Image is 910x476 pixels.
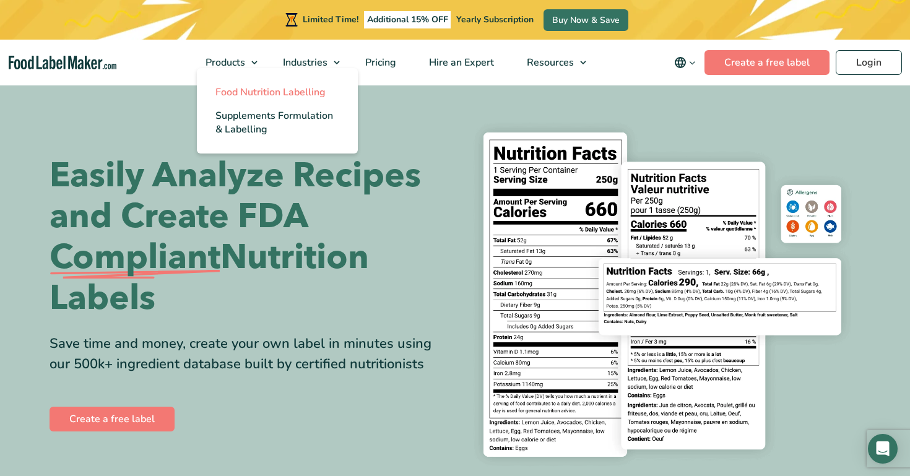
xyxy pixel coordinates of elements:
[197,104,358,141] a: Supplements Formulation & Labelling
[50,237,220,278] span: Compliant
[456,14,534,25] span: Yearly Subscription
[836,50,902,75] a: Login
[868,434,898,464] div: Open Intercom Messenger
[413,40,508,85] a: Hire an Expert
[215,85,326,99] span: Food Nutrition Labelling
[303,14,358,25] span: Limited Time!
[362,56,397,69] span: Pricing
[50,155,446,319] h1: Easily Analyze Recipes and Create FDA Nutrition Labels
[215,109,333,136] span: Supplements Formulation & Labelling
[202,56,246,69] span: Products
[349,40,410,85] a: Pricing
[197,80,358,104] a: Food Nutrition Labelling
[364,11,451,28] span: Additional 15% OFF
[189,40,264,85] a: Products
[544,9,628,31] a: Buy Now & Save
[704,50,830,75] a: Create a free label
[50,334,446,374] div: Save time and money, create your own label in minutes using our 500k+ ingredient database built b...
[425,56,495,69] span: Hire an Expert
[279,56,329,69] span: Industries
[523,56,575,69] span: Resources
[50,407,175,431] a: Create a free label
[267,40,346,85] a: Industries
[511,40,592,85] a: Resources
